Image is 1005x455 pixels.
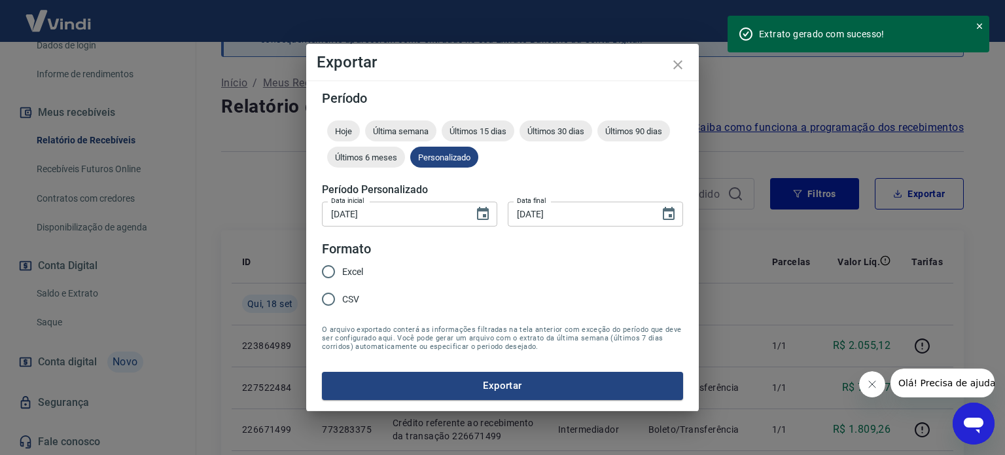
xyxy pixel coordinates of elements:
[597,126,670,136] span: Últimos 90 dias
[327,120,360,141] div: Hoje
[859,371,885,397] iframe: Fechar mensagem
[953,403,995,445] iframe: Botão para abrir a janela de mensagens
[442,120,514,141] div: Últimos 15 dias
[410,147,478,168] div: Personalizado
[597,120,670,141] div: Últimos 90 dias
[327,126,360,136] span: Hoje
[317,54,688,70] h4: Exportar
[342,265,363,279] span: Excel
[520,120,592,141] div: Últimos 30 dias
[322,202,465,226] input: DD/MM/YYYY
[8,9,110,20] span: Olá! Precisa de ajuda?
[322,240,371,259] legend: Formato
[442,126,514,136] span: Últimos 15 dias
[508,202,650,226] input: DD/MM/YYYY
[365,120,436,141] div: Última semana
[520,126,592,136] span: Últimos 30 dias
[890,369,995,397] iframe: Mensagem da empresa
[331,196,364,206] label: Data inicial
[662,49,694,81] button: close
[322,183,683,196] h5: Período Personalizado
[470,201,496,227] button: Choose date, selected date is 1 de set de 2025
[342,293,359,306] span: CSV
[656,201,682,227] button: Choose date, selected date is 18 de set de 2025
[322,92,683,105] h5: Período
[327,153,405,162] span: Últimos 6 meses
[759,27,959,41] div: Extrato gerado com sucesso!
[410,153,478,162] span: Personalizado
[322,372,683,399] button: Exportar
[365,126,436,136] span: Última semana
[322,325,683,351] span: O arquivo exportado conterá as informações filtradas na tela anterior com exceção do período que ...
[327,147,405,168] div: Últimos 6 meses
[517,196,546,206] label: Data final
